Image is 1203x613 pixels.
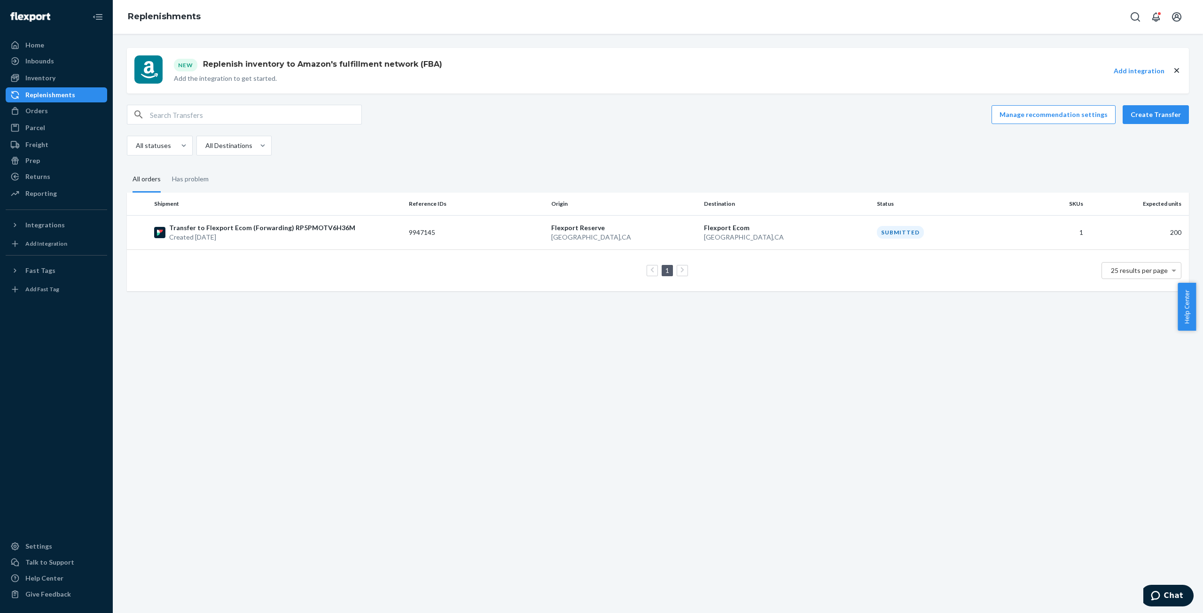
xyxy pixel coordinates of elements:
div: Has problem [172,167,209,191]
div: Add Integration [25,240,67,248]
button: Help Center [1178,283,1196,331]
button: Give Feedback [6,587,107,602]
th: SKUs [1016,193,1087,215]
th: Expected units [1087,193,1189,215]
a: Add Fast Tag [6,282,107,297]
ol: breadcrumbs [120,3,208,31]
input: Search Transfers [150,105,361,124]
a: Page 1 is your current page [664,266,671,274]
th: Destination [700,193,873,215]
button: Fast Tags [6,263,107,278]
button: Create Transfer [1123,105,1189,124]
div: All statuses [136,141,171,150]
div: Parcel [25,123,45,132]
p: Flexport Reserve [551,223,696,233]
div: Fast Tags [25,266,55,275]
input: All statuses [135,141,136,150]
a: Home [6,38,107,53]
a: Prep [6,153,107,168]
button: close [1172,66,1181,76]
a: Replenishments [128,11,201,22]
p: Created [DATE] [169,233,355,242]
div: Settings [25,542,52,551]
div: Returns [25,172,50,181]
div: All Destinations [205,141,252,150]
div: Integrations [25,220,65,230]
button: Open account menu [1167,8,1186,26]
th: Shipment [150,193,405,215]
a: Replenishments [6,87,107,102]
h1: Replenish inventory to Amazon's fulfillment network (FBA) [199,59,442,70]
button: Manage recommendation settings [992,105,1116,124]
a: Freight [6,137,107,152]
div: Help Center [25,574,63,583]
p: Add the integration to get started. [174,74,442,83]
a: Help Center [6,571,107,586]
a: Parcel [6,120,107,135]
button: Talk to Support [6,555,107,570]
th: Reference IDs [405,193,547,215]
button: Close Navigation [88,8,107,26]
a: Add Integration [6,236,107,251]
a: Inbounds [6,54,107,69]
p: Transfer to Flexport Ecom (Forwarding) RP5PMOTV6H36M [169,223,355,233]
a: Reporting [6,186,107,201]
td: 9947145 [405,215,547,249]
div: New [174,59,197,71]
span: 25 results per page [1111,266,1168,274]
img: Flexport logo [10,12,50,22]
div: Submitted [877,226,924,239]
a: Settings [6,539,107,554]
th: Origin [547,193,700,215]
div: Give Feedback [25,590,71,599]
a: Inventory [6,70,107,85]
td: 200 [1087,215,1189,249]
div: Talk to Support [25,558,74,567]
button: Open notifications [1147,8,1165,26]
div: Inbounds [25,56,54,66]
p: Flexport Ecom [704,223,869,233]
div: Prep [25,156,40,165]
p: [GEOGRAPHIC_DATA] , CA [704,233,869,242]
button: Add integration [1114,66,1164,76]
div: Reporting [25,189,57,198]
div: All orders [133,167,161,193]
div: Add Fast Tag [25,285,59,293]
div: Freight [25,140,48,149]
input: All Destinations [204,141,205,150]
a: Orders [6,103,107,118]
button: Open Search Box [1126,8,1145,26]
div: Replenishments [25,90,75,100]
p: [GEOGRAPHIC_DATA] , CA [551,233,696,242]
td: 1 [1016,215,1087,249]
iframe: Opens a widget where you can chat to one of our agents [1143,585,1194,608]
div: Inventory [25,73,55,83]
th: Status [873,193,1016,215]
div: Orders [25,106,48,116]
div: Home [25,40,44,50]
a: Returns [6,169,107,184]
button: Integrations [6,217,107,233]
